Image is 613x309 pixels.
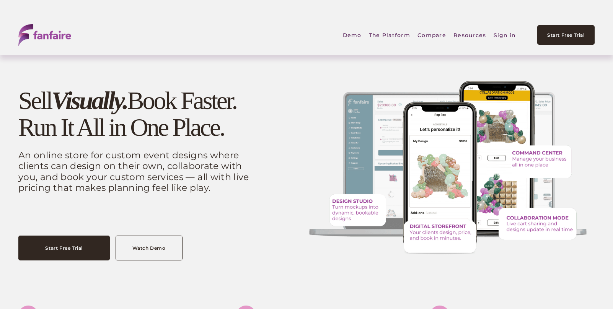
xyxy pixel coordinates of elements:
a: Start Free Trial [537,25,595,45]
a: folder dropdown [453,26,486,44]
span: Resources [453,27,486,44]
a: Sign in [494,26,516,44]
a: folder dropdown [369,26,410,44]
h1: Sell Book Faster. Run It All in One Place. [18,87,255,141]
a: Demo [343,26,362,44]
img: fanfaire [18,24,71,46]
a: Compare [417,26,446,44]
em: Visually. [52,86,127,114]
a: Start Free Trial [18,236,109,260]
p: An online store for custom event designs where clients can design on their own, collaborate with ... [18,150,255,193]
span: The Platform [369,27,410,44]
a: Watch Demo [116,236,183,260]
